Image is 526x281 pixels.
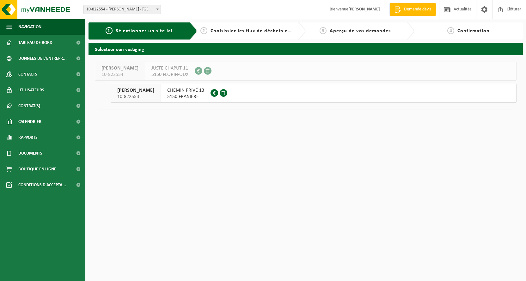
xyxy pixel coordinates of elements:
span: 4 [447,27,454,34]
span: Confirmation [457,28,490,34]
span: Conditions d'accepta... [18,177,66,193]
span: Données de l'entrepr... [18,51,67,66]
button: [PERSON_NAME] 10-822553 CHEMIN PRIVÉ 135150 FRANIÈRE [111,84,517,103]
span: Boutique en ligne [18,161,56,177]
span: Utilisateurs [18,82,44,98]
span: 10-822554 - E.LECLERCQ - FLORIFFOUX [83,5,161,14]
span: 10-822553 [117,94,154,100]
span: Contrat(s) [18,98,40,114]
a: Demande devis [389,3,436,16]
span: 1 [106,27,113,34]
h2: Selecteer een vestiging [89,43,523,55]
span: Documents [18,145,42,161]
span: Navigation [18,19,41,35]
span: Calendrier [18,114,41,130]
span: 2 [200,27,207,34]
span: Aperçu de vos demandes [330,28,391,34]
span: [PERSON_NAME] [101,65,138,71]
span: Rapports [18,130,38,145]
span: JUSTE CHAPUT 11 [151,65,188,71]
span: 5150 FLORIFFOUX [151,71,188,78]
span: Demande devis [402,6,433,13]
span: 5150 FRANIÈRE [167,94,204,100]
span: 3 [320,27,327,34]
span: Tableau de bord [18,35,52,51]
span: Choisissiez les flux de déchets et récipients [211,28,316,34]
span: 10-822554 [101,71,138,78]
strong: [PERSON_NAME] [348,7,380,12]
span: Sélectionner un site ici [116,28,172,34]
span: 10-822554 - E.LECLERCQ - FLORIFFOUX [84,5,161,14]
span: Contacts [18,66,37,82]
span: CHEMIN PRIVÉ 13 [167,87,204,94]
span: [PERSON_NAME] [117,87,154,94]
